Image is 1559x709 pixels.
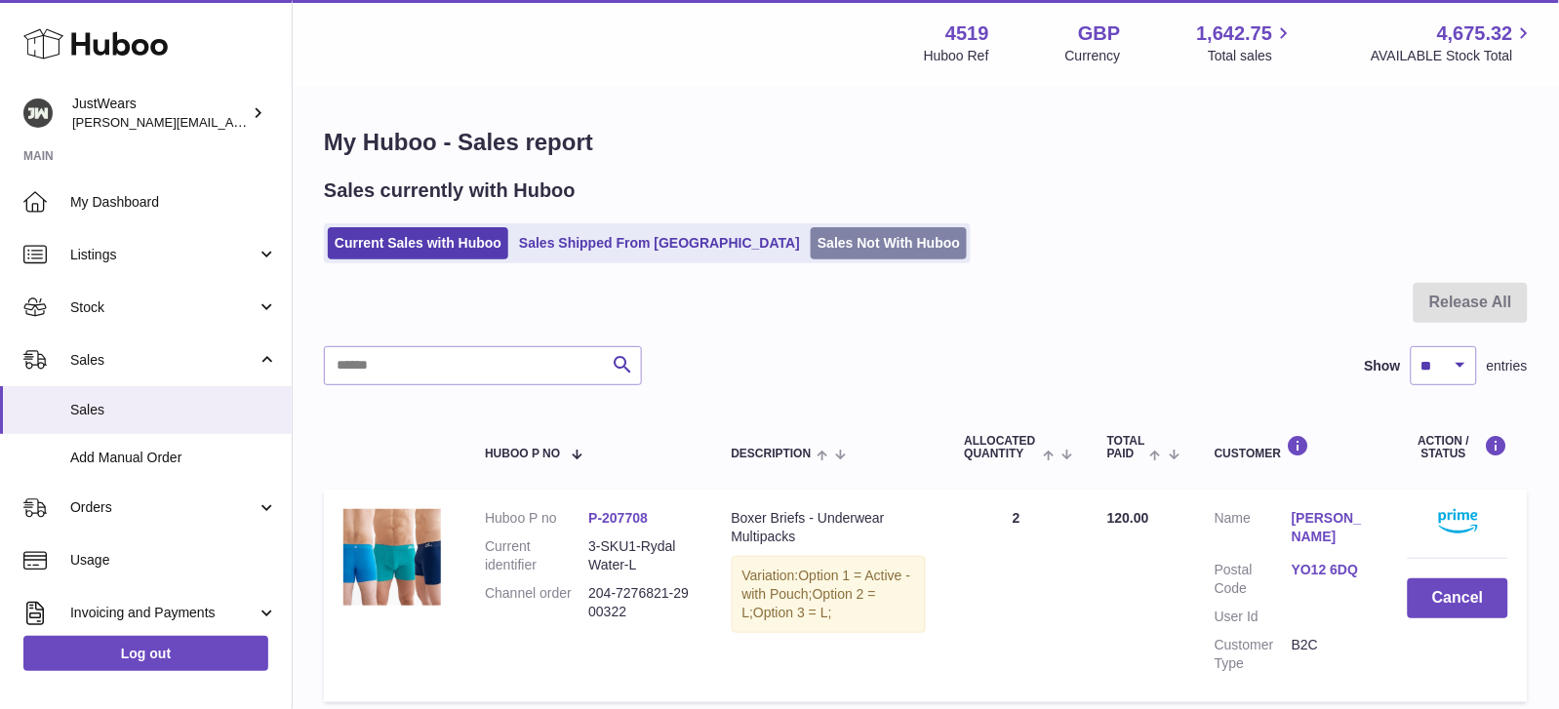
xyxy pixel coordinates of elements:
span: entries [1487,357,1528,375]
span: 4,675.32 [1437,20,1513,47]
span: ALLOCATED Quantity [965,435,1038,460]
div: Boxer Briefs - Underwear Multipacks [732,509,926,546]
a: YO12 6DQ [1292,561,1369,579]
a: Current Sales with Huboo [328,227,508,259]
a: P-207708 [588,510,648,526]
span: My Dashboard [70,193,277,212]
span: 1,642.75 [1197,20,1273,47]
dt: User Id [1215,608,1292,626]
span: Sales [70,401,277,419]
span: Description [732,448,812,460]
span: Total paid [1107,435,1145,460]
div: Customer [1215,434,1369,460]
dt: Huboo P no [485,509,588,528]
strong: GBP [1078,20,1120,47]
span: [PERSON_NAME][EMAIL_ADDRESS][DOMAIN_NAME] [72,114,391,130]
span: Total sales [1208,47,1295,65]
h1: My Huboo - Sales report [324,127,1528,158]
div: Action / Status [1408,434,1508,460]
dt: Postal Code [1215,561,1292,598]
img: primelogo.png [1439,509,1478,533]
a: Sales Not With Huboo [811,227,967,259]
dt: Channel order [485,584,588,621]
a: Sales Shipped From [GEOGRAPHIC_DATA] [512,227,807,259]
dt: Customer Type [1215,636,1292,673]
a: Log out [23,636,268,671]
span: Usage [70,551,277,570]
dt: Current identifier [485,537,588,574]
span: 120.00 [1107,510,1149,526]
span: Sales [70,351,257,370]
a: [PERSON_NAME] [1292,509,1369,546]
span: Listings [70,246,257,264]
strong: 4519 [945,20,989,47]
span: Option 3 = L; [753,605,832,620]
span: Invoicing and Payments [70,604,257,622]
button: Cancel [1408,578,1508,618]
div: Huboo Ref [924,47,989,65]
dd: B2C [1292,636,1369,673]
label: Show [1365,357,1401,375]
dd: 3-SKU1-Rydal Water-L [588,537,692,574]
div: Variation: [732,556,926,633]
span: Stock [70,298,257,317]
span: Option 1 = Active - with Pouch; [742,568,911,602]
span: Add Manual Order [70,449,277,467]
td: 2 [945,490,1089,701]
span: Huboo P no [485,448,560,460]
a: 1,642.75 Total sales [1197,20,1296,65]
div: JustWears [72,95,248,132]
div: Currency [1065,47,1121,65]
span: Option 2 = L; [742,586,876,620]
span: Orders [70,498,257,517]
dt: Name [1215,509,1292,551]
img: 45191700664982.png [343,509,441,606]
img: josh@just-wears.com [23,98,53,128]
dd: 204-7276821-2900322 [588,584,692,621]
span: AVAILABLE Stock Total [1371,47,1536,65]
h2: Sales currently with Huboo [324,177,576,204]
a: 4,675.32 AVAILABLE Stock Total [1371,20,1536,65]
